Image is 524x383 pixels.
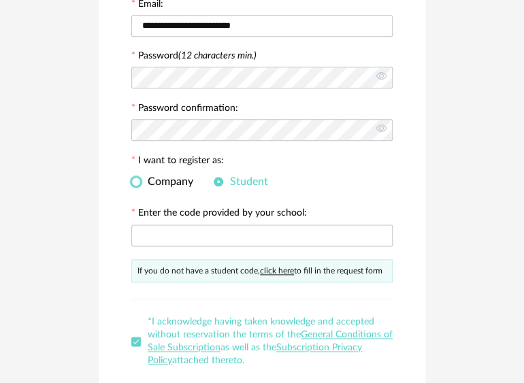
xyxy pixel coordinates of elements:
[148,330,393,352] a: General Conditions of Sale Subscription
[131,103,238,116] label: Password confirmation:
[131,259,393,282] div: If you do not have a student code, to fill in the request form
[260,267,294,275] a: click here
[138,51,257,61] label: Password
[223,176,268,187] span: Student
[148,343,362,365] a: Subscription Privacy Policy
[178,51,257,61] i: (12 characters min.)
[141,176,193,187] span: Company
[148,317,393,365] span: *I acknowledge having taken knowledge and accepted without reservation the terms of the as well a...
[131,156,224,168] label: I want to register as:
[131,208,307,220] label: Enter the code provided by your school:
